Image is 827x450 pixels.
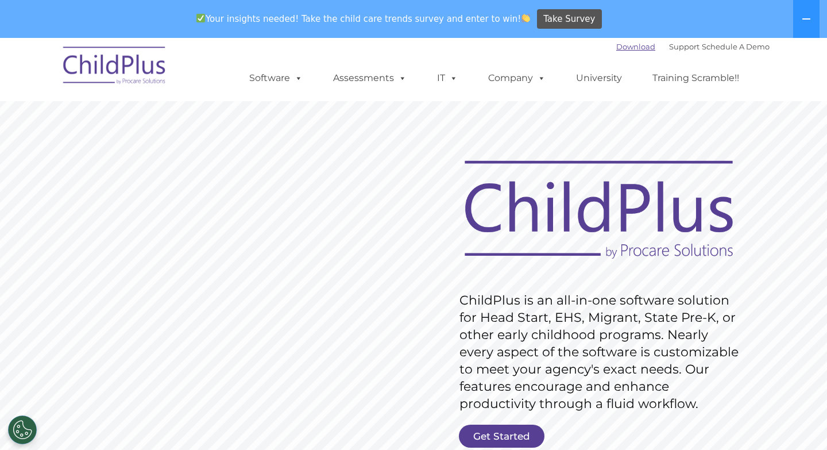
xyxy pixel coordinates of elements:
span: Take Survey [543,9,595,29]
font: | [616,42,770,51]
a: Download [616,42,655,51]
a: Training Scramble!! [641,67,751,90]
img: ✅ [196,14,205,22]
button: Cookies Settings [8,416,37,444]
img: 👏 [521,14,530,22]
a: University [565,67,633,90]
a: Schedule A Demo [702,42,770,51]
a: Assessments [322,67,418,90]
a: IT [426,67,469,90]
a: Software [238,67,314,90]
img: ChildPlus by Procare Solutions [57,39,172,96]
rs-layer: ChildPlus is an all-in-one software solution for Head Start, EHS, Migrant, State Pre-K, or other ... [459,292,744,413]
span: Your insights needed! Take the child care trends survey and enter to win! [191,7,535,30]
a: Support [669,42,700,51]
a: Get Started [459,425,544,448]
a: Company [477,67,557,90]
a: Take Survey [537,9,602,29]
